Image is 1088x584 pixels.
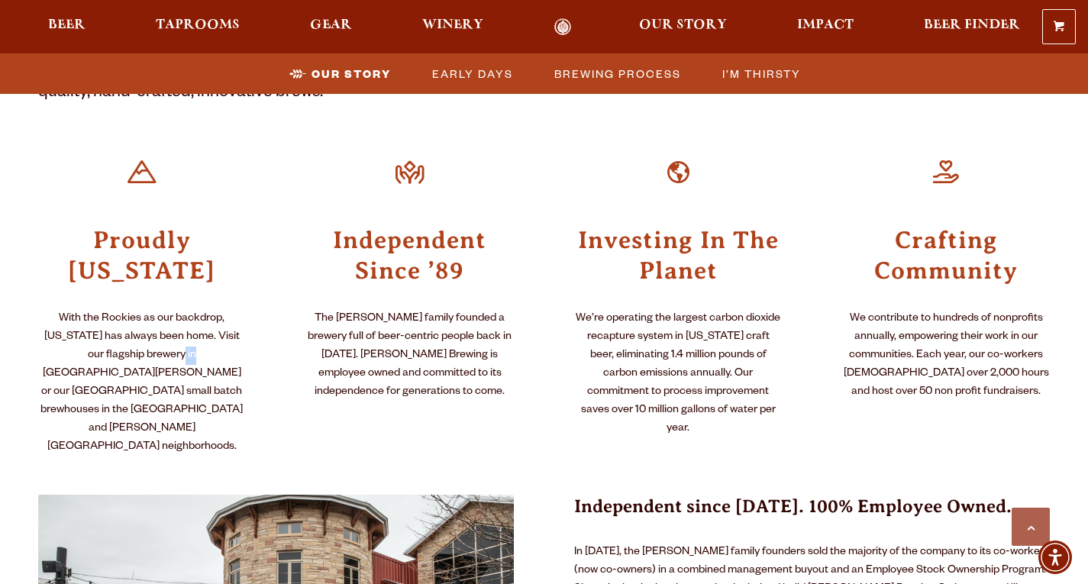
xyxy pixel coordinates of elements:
span: Impact [797,19,854,31]
span: Winery [422,19,483,31]
a: Our Story [629,18,737,36]
a: Taprooms [146,18,250,36]
a: Beer Finder [914,18,1030,36]
span: I’m Thirsty [722,63,801,85]
span: Our Story [639,19,727,31]
p: With the Rockies as our backdrop, [US_STATE] has always been home. Visit our flagship brewery in ... [38,310,246,457]
a: Gear [300,18,362,36]
p: We contribute to hundreds of nonprofits annually, empowering their work in our communities. Each ... [842,310,1050,402]
span: Gear [310,19,352,31]
a: Early Days [423,63,521,85]
a: Odell Home [534,18,591,36]
span: Our Story [312,63,391,85]
span: Early Days [432,63,513,85]
span: Brewing Process [554,63,681,85]
h3: Proudly [US_STATE] [38,223,246,286]
span: Beer [48,19,86,31]
a: Scroll to top [1012,508,1050,546]
span: Taprooms [156,19,240,31]
div: Accessibility Menu [1038,540,1072,574]
h3: Crafting Community [842,223,1050,286]
p: The [PERSON_NAME] family founded a brewery full of beer-centric people back in [DATE]. [PERSON_NA... [306,310,514,402]
a: Beer [38,18,95,36]
h3: Independent since [DATE]. 100% Employee Owned. [574,495,1050,537]
p: We’re operating the largest carbon dioxide recapture system in [US_STATE] craft beer, eliminating... [574,310,782,438]
h3: Independent Since ’89 [306,223,514,286]
a: Our Story [280,63,399,85]
a: Brewing Process [545,63,689,85]
a: Winery [412,18,493,36]
span: Beer Finder [924,19,1020,31]
h3: Investing In The Planet [574,223,782,286]
a: Impact [787,18,864,36]
a: I’m Thirsty [713,63,809,85]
